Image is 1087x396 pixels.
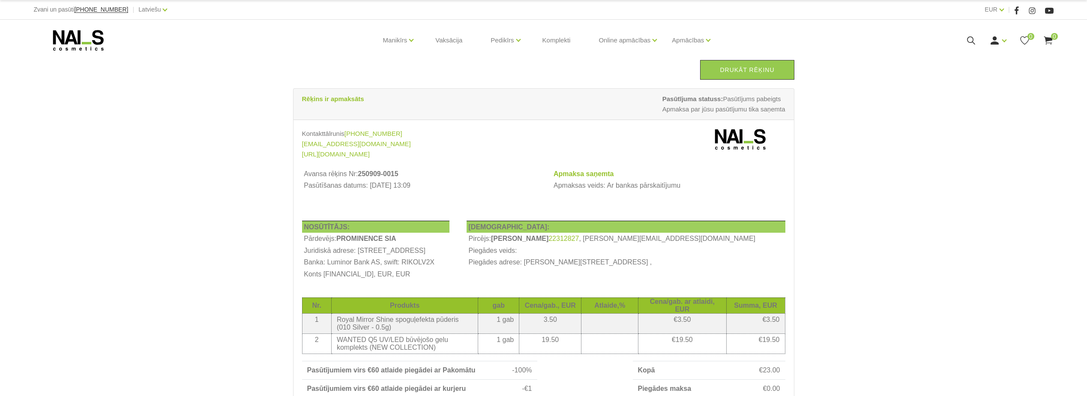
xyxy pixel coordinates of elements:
a: [PHONE_NUMBER] [74,6,128,13]
th: Konts [FINANCIAL_ID], EUR, EUR [302,268,449,280]
span: 0 [1027,33,1034,40]
span: € [763,385,767,392]
strong: Pasūtījumiem virs €60 atlaide piegādei ar kurjeru [307,385,466,392]
th: Atlaide,% [581,297,638,313]
th: Banka: Luminor Bank AS, swift: RIKOLV2X [302,257,449,269]
span: 23.00 [763,366,780,374]
td: Pārdevējs: [302,233,449,245]
strong: Pasūtījumiem virs €60 atlaide piegādei ar Pakomātu [307,366,476,374]
span: -€1 [522,385,532,392]
td: 2 [302,333,331,354]
span: | [1008,4,1010,15]
th: NOSŪTĪTĀJS: [302,221,449,233]
td: Avansa rēķins izdrukāts: [DATE] 11:09:01 [302,192,535,204]
a: Apmācības [672,23,704,57]
div: Zvani un pasūti [33,4,128,15]
td: 1 [302,313,331,333]
a: Latviešu [138,4,161,15]
td: Royal Mirror Shine spoguļefekta pūderis (010 Silver - 0.5g) [331,313,478,333]
td: Apmaksas veids: Ar bankas pārskaitījumu [551,180,785,192]
a: Manikīrs [383,23,407,57]
td: 19.50 [519,333,581,354]
span: 0 [1051,33,1058,40]
td: WANTED Q5 UV/LED būvējošo gelu komplekts (NEW COLLECTION) [331,333,478,354]
a: 0 [1019,35,1030,46]
span: -100% [512,366,532,374]
th: Summa, EUR [726,297,785,313]
a: 0 [1043,35,1054,46]
a: Komplekti [536,20,578,61]
b: PROMINENCE SIA [336,235,396,242]
strong: Kopā [638,366,655,374]
td: Piegādes adrese: [PERSON_NAME][STREET_ADDRESS] , [467,257,785,269]
td: 1 gab [478,313,519,333]
td: €19.50 [638,333,726,354]
strong: Piegādes maksa [638,385,692,392]
td: €3.50 [638,313,726,333]
strong: Pasūtījuma statuss: [662,95,723,102]
span: Pasūtījums pabeigts Apmaksa par jūsu pasūtījumu tika saņemta [662,94,785,114]
a: 22312827 [548,235,579,243]
a: Pedikīrs [491,23,514,57]
th: gab [478,297,519,313]
a: [URL][DOMAIN_NAME] [302,149,370,159]
td: 1 gab [478,333,519,354]
a: [PHONE_NUMBER] [344,129,402,139]
a: Drukāt rēķinu [700,60,794,80]
th: Produkts [331,297,478,313]
th: Juridiskā adrese: [STREET_ADDRESS] [302,245,449,257]
strong: Apmaksa saņemta [554,170,614,177]
td: Pircējs: , [PERSON_NAME][EMAIL_ADDRESS][DOMAIN_NAME] [467,233,785,245]
b: 250909-0015 [358,170,398,177]
a: [EMAIL_ADDRESS][DOMAIN_NAME] [302,139,411,149]
td: Piegādes veids: [467,245,785,257]
td: €19.50 [726,333,785,354]
span: | [132,4,134,15]
td: €3.50 [726,313,785,333]
span: € [759,366,763,374]
strong: Rēķins ir apmaksāts [302,95,364,102]
div: Kontakttālrunis [302,129,537,139]
th: [DEMOGRAPHIC_DATA]: [467,221,785,233]
th: Cena/gab., EUR [519,297,581,313]
span: 0.00 [767,385,780,392]
td: 3.50 [519,313,581,333]
td: Pasūtīšanas datums: [DATE] 13:09 [302,180,535,192]
a: Online apmācības [599,23,650,57]
b: [PERSON_NAME] [491,235,548,242]
a: EUR [985,4,997,15]
th: Cena/gab. ar atlaidi, EUR [638,297,726,313]
th: Avansa rēķins Nr: [302,168,535,180]
th: Nr. [302,297,331,313]
a: Vaksācija [428,20,469,61]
